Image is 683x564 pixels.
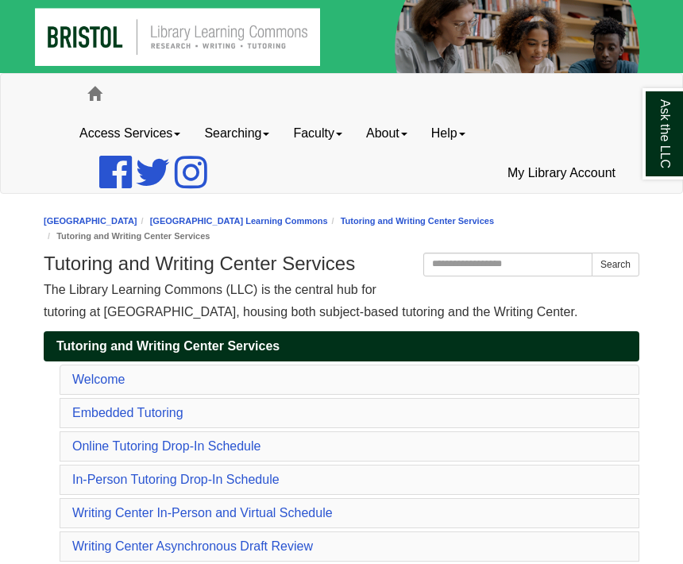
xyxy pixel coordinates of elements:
li: Tutoring and Writing Center Services [44,229,210,244]
a: Tutoring and Writing Center Services [341,216,494,226]
span: The Library Learning Commons (LLC) is the central hub for tutoring at [GEOGRAPHIC_DATA], housing ... [44,283,577,319]
a: Faculty [281,114,354,153]
a: Writing Center Asynchronous Draft Review [72,539,313,553]
a: [GEOGRAPHIC_DATA] Learning Commons [150,216,328,226]
button: Search [592,253,639,276]
a: Embedded Tutoring [72,406,183,419]
a: Tutoring and Writing Center Services [44,331,639,361]
a: Access Services [68,114,192,153]
a: Welcome [72,373,125,386]
h1: Tutoring and Writing Center Services [44,253,639,275]
span: Tutoring and Writing Center Services [56,339,280,353]
a: Online Tutoring Drop-In Schedule [72,439,260,453]
a: In-Person Tutoring Drop-In Schedule [72,473,280,486]
a: [GEOGRAPHIC_DATA] [44,216,137,226]
a: Writing Center In-Person and Virtual Schedule [72,506,333,520]
a: Searching [192,114,281,153]
nav: breadcrumb [44,214,639,245]
a: My Library Account [496,153,627,193]
a: Help [419,114,477,153]
a: About [354,114,419,153]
